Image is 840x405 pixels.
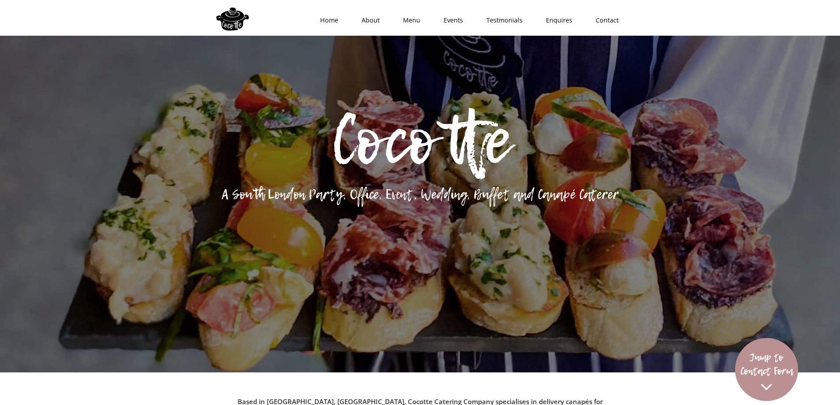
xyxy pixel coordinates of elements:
a: Home [306,7,347,33]
a: Enquires [531,7,581,33]
a: Testmonials [472,7,531,33]
a: Events [429,7,472,33]
a: Menu [388,7,429,33]
a: About [347,7,388,33]
a: Contact [581,7,627,33]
